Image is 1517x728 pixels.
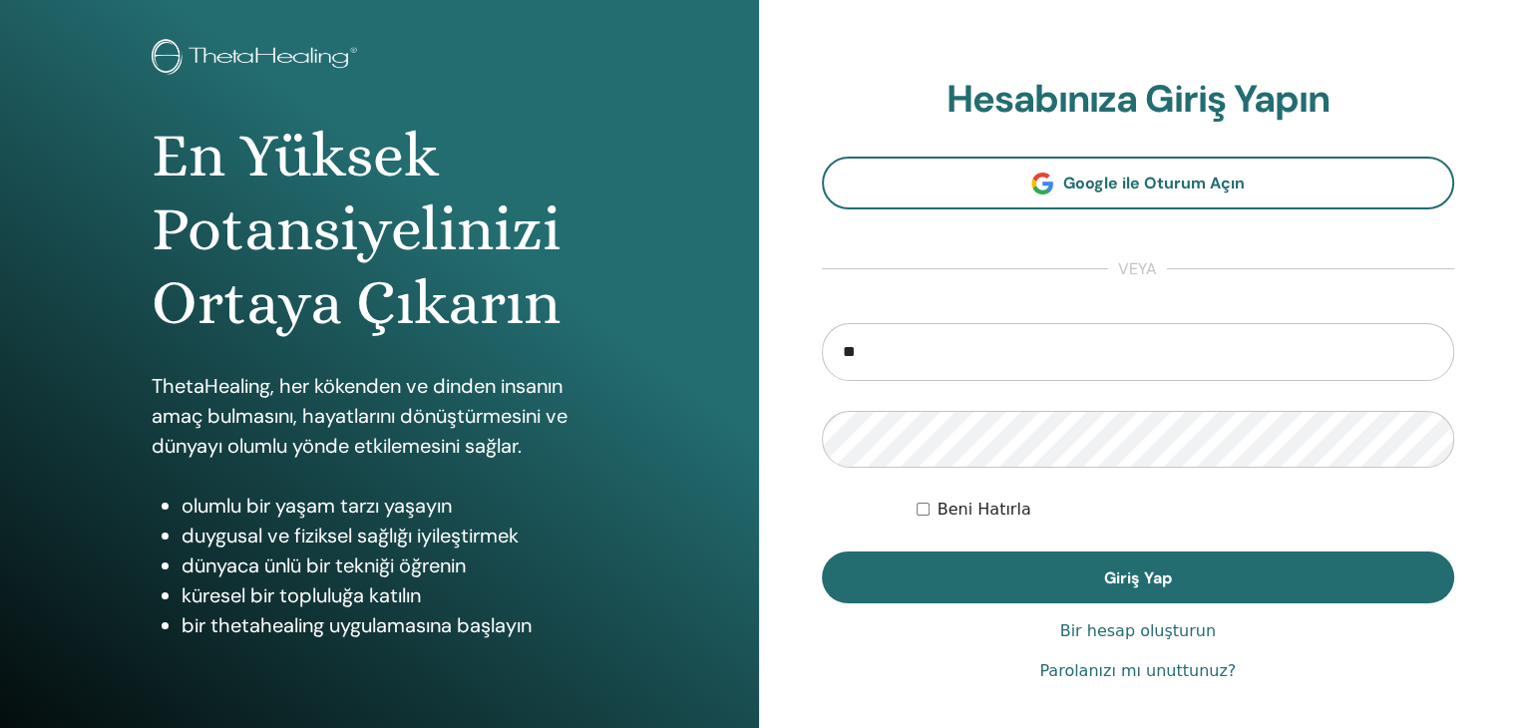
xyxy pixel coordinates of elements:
font: küresel bir topluluğa katılın [182,582,421,608]
font: veya [1118,258,1157,279]
font: Giriş Yap [1104,567,1172,588]
font: En Yüksek Potansiyelinizi Ortaya Çıkarın [152,120,561,339]
a: Bir hesap oluşturun [1060,619,1216,643]
div: Beni süresiz olarak veya manuel olarak çıkış yapana kadar kimlik doğrulamalı tut [917,498,1454,522]
font: dünyaca ünlü bir tekniği öğrenin [182,552,466,578]
font: Beni Hatırla [938,500,1031,519]
font: bir thetahealing uygulamasına başlayın [182,612,532,638]
font: duygusal ve fiziksel sağlığı iyileştirmek [182,523,519,548]
font: ThetaHealing, her kökenden ve dinden insanın amaç bulmasını, hayatlarını dönüştürmesini ve dünyay... [152,373,568,459]
font: Hesabınıza Giriş Yapın [947,74,1329,124]
font: Parolanızı mı unuttunuz? [1039,661,1236,680]
a: Parolanızı mı unuttunuz? [1039,659,1236,683]
font: Google ile Oturum Açın [1063,173,1245,193]
font: Bir hesap oluşturun [1060,621,1216,640]
font: olumlu bir yaşam tarzı yaşayın [182,493,452,519]
a: Google ile Oturum Açın [822,157,1455,209]
button: Giriş Yap [822,551,1455,603]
